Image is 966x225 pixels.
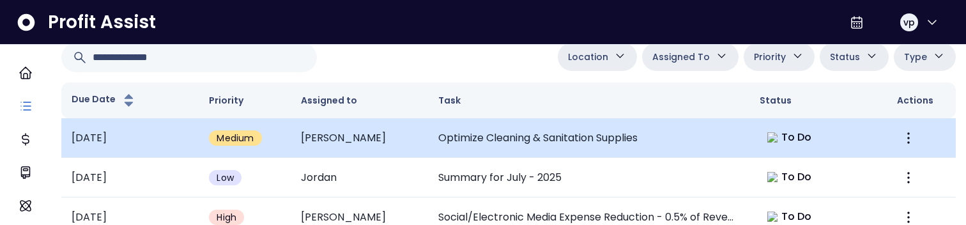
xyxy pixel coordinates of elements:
[291,158,428,198] td: Jordan
[897,166,920,189] button: More
[72,93,137,108] button: Due Date
[568,49,608,65] span: Location
[767,212,778,222] img: todo
[291,118,428,158] td: [PERSON_NAME]
[781,169,812,185] span: To Do
[754,49,786,65] span: Priority
[61,118,199,158] td: [DATE]
[767,132,778,143] img: todo
[217,171,234,184] span: Low
[48,11,156,34] span: Profit Assist
[897,127,920,150] button: More
[72,50,88,65] svg: Search icon
[781,209,812,224] span: To Do
[61,158,199,198] td: [DATE]
[428,82,749,118] th: Task
[428,158,749,198] td: Summary for July - 2025
[217,132,254,144] span: Medium
[652,49,710,65] span: Assigned To
[428,118,749,158] td: Optimize Cleaning & Sanitation Supplies
[199,82,291,118] th: Priority
[904,49,927,65] span: Type
[291,82,428,118] th: Assigned to
[217,211,236,224] span: High
[830,49,860,65] span: Status
[887,82,956,118] th: Actions
[903,16,915,29] span: vp
[767,172,778,182] img: todo
[781,130,812,145] span: To Do
[749,82,887,118] th: Status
